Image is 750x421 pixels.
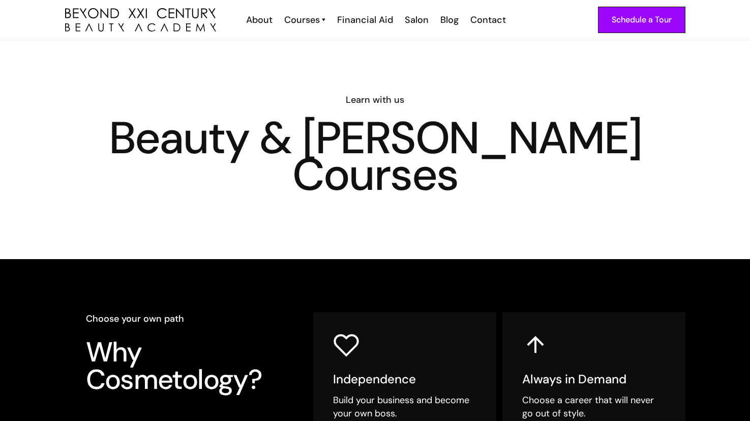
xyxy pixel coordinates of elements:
[333,394,476,420] div: Build your business and become your own boss.
[86,339,284,394] h3: Why Cosmetology?
[522,332,549,358] img: up arrow
[65,93,685,106] h6: Learn with us
[434,13,464,26] a: Blog
[470,13,506,26] div: Contact
[337,13,393,26] div: Financial Aid
[522,372,666,387] h5: Always in Demand
[65,120,685,193] h1: Beauty & [PERSON_NAME] Courses
[333,332,359,358] img: heart icon
[284,13,325,26] a: Courses
[86,312,284,325] h6: Choose your own path
[65,8,216,32] a: home
[598,7,685,33] a: Schedule a Tour
[65,8,216,32] img: beyond 21st century beauty academy logo
[464,13,511,26] a: Contact
[398,13,434,26] a: Salon
[284,13,320,26] div: Courses
[522,394,666,420] div: Choose a career that will never go out of style.
[333,372,476,387] h5: Independence
[440,13,459,26] div: Blog
[239,13,278,26] a: About
[405,13,429,26] div: Salon
[331,13,398,26] a: Financial Aid
[246,13,273,26] div: About
[612,13,672,26] div: Schedule a Tour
